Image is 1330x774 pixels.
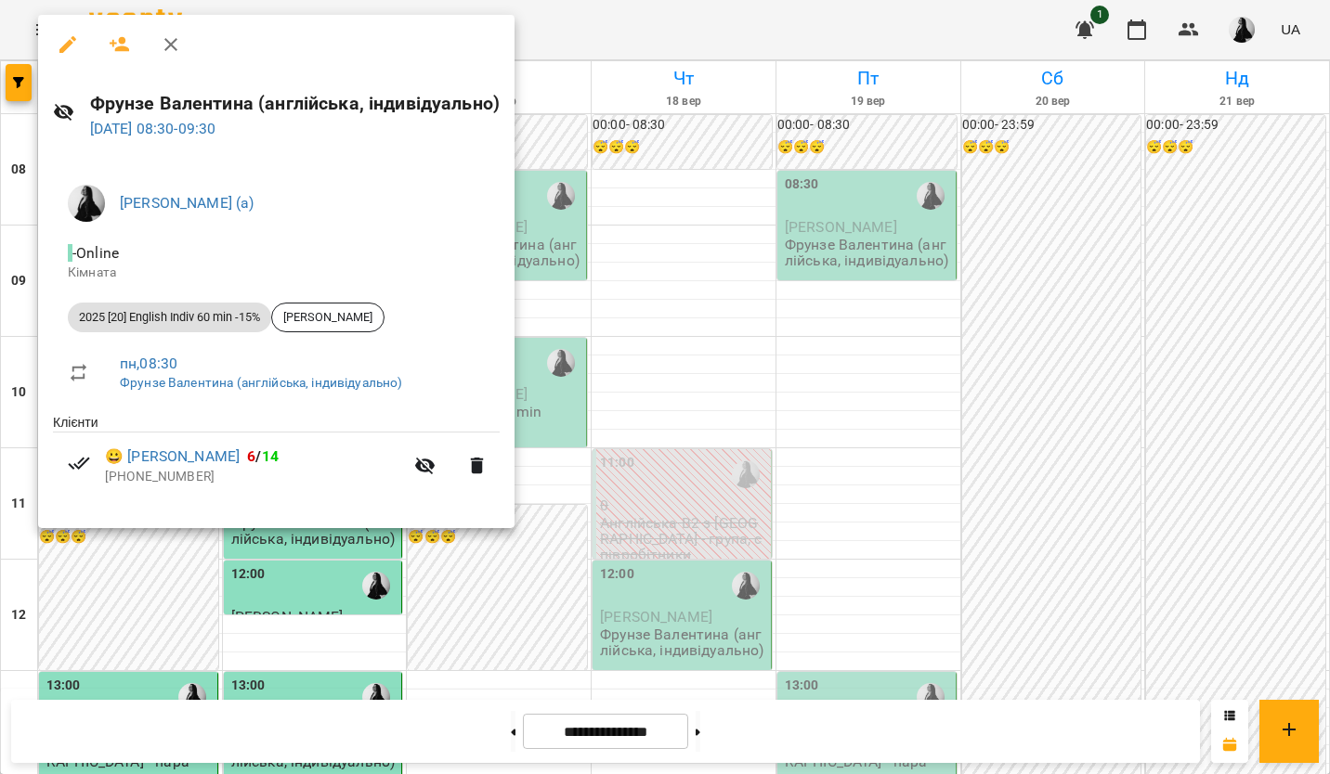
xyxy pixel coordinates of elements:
span: [PERSON_NAME] [272,309,384,326]
a: [PERSON_NAME] (а) [120,194,254,212]
span: - Online [68,244,123,262]
ul: Клієнти [53,413,500,506]
h6: Фрунзе Валентина (англійська, індивідуально) [90,89,500,118]
a: пн , 08:30 [120,355,177,372]
a: [DATE] 08:30-09:30 [90,120,216,137]
span: 2025 [20] English Indiv 60 min -15% [68,309,271,326]
a: 😀 [PERSON_NAME] [105,445,240,468]
p: Кімната [68,264,485,282]
svg: Візит сплачено [68,452,90,474]
b: / [247,447,279,465]
span: 6 [247,447,255,465]
span: 14 [262,447,279,465]
img: a8a45f5fed8cd6bfe970c81335813bd9.jpg [68,185,105,222]
a: Фрунзе Валентина (англійська, індивідуально) [120,375,402,390]
div: [PERSON_NAME] [271,303,385,332]
p: [PHONE_NUMBER] [105,468,403,486]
